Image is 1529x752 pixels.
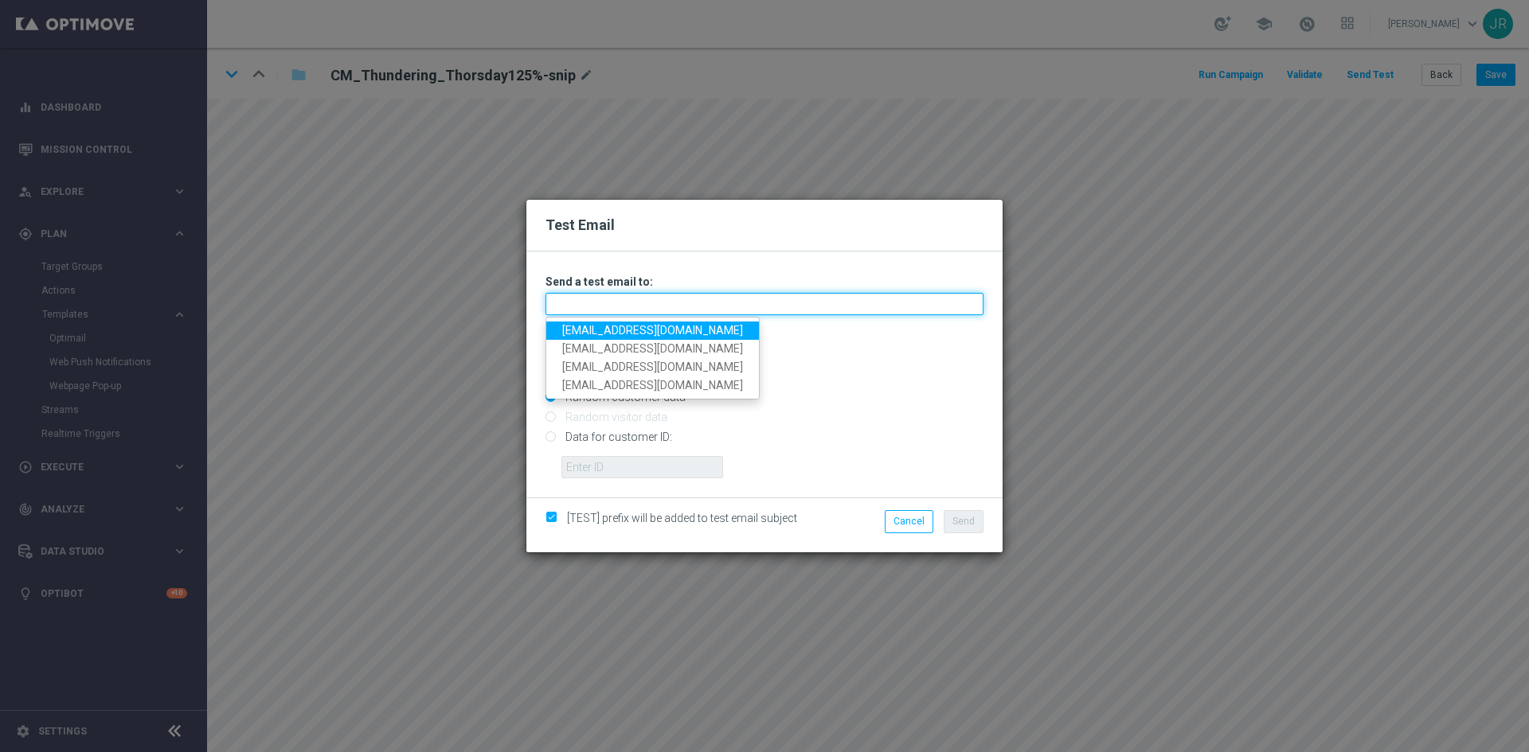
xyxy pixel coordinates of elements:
[561,456,723,478] input: Enter ID
[885,510,933,532] button: Cancel
[546,340,759,358] a: [EMAIL_ADDRESS][DOMAIN_NAME]
[546,365,983,380] p: Email with customer data
[952,516,975,527] span: Send
[546,275,983,289] h3: Send a test email to:
[944,510,983,532] button: Send
[546,321,759,340] a: [EMAIL_ADDRESS][DOMAIN_NAME]
[546,376,759,395] a: [EMAIL_ADDRESS][DOMAIN_NAME]
[546,358,759,376] a: [EMAIL_ADDRESS][DOMAIN_NAME]
[546,319,983,333] p: Separate multiple addresses with commas
[546,216,983,235] h2: Test Email
[567,512,797,524] span: [TEST] prefix will be added to test email subject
